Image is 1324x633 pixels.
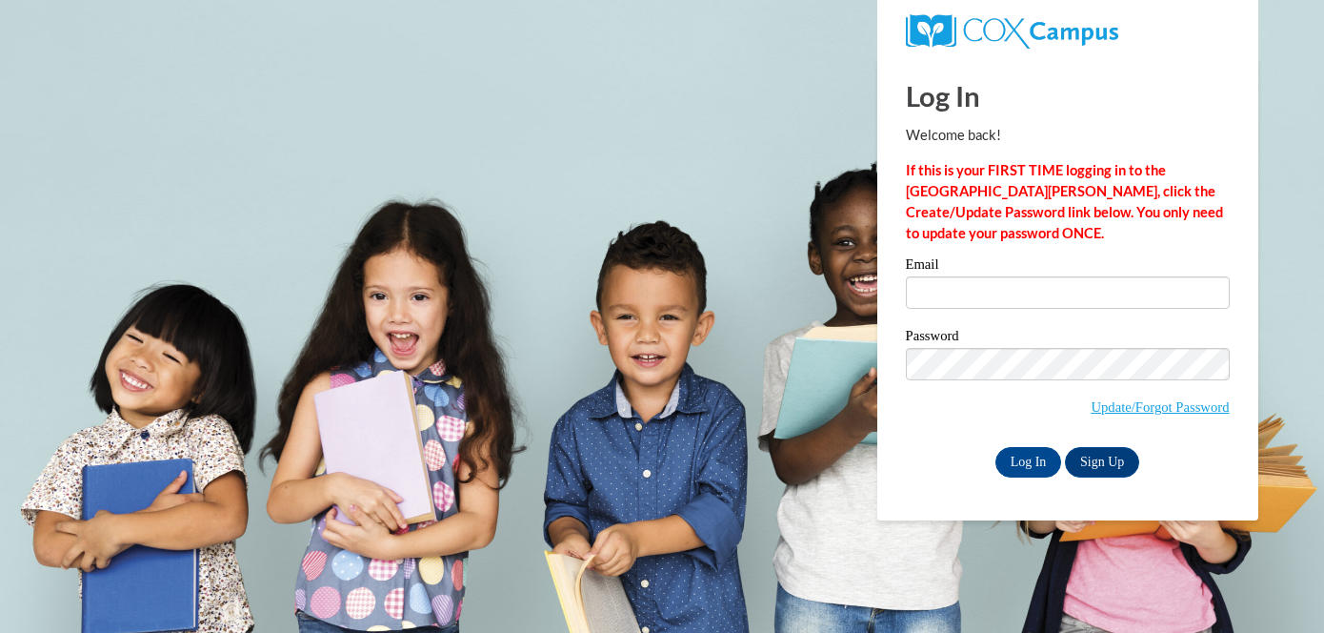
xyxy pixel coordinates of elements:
p: Welcome back! [906,125,1230,146]
h1: Log In [906,76,1230,115]
a: COX Campus [906,22,1118,38]
label: Email [906,257,1230,276]
img: COX Campus [906,14,1118,49]
a: Update/Forgot Password [1091,399,1229,415]
a: Sign Up [1065,447,1139,478]
input: Log In [995,447,1062,478]
strong: If this is your FIRST TIME logging in to the [GEOGRAPHIC_DATA][PERSON_NAME], click the Create/Upd... [906,162,1223,241]
label: Password [906,329,1230,348]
